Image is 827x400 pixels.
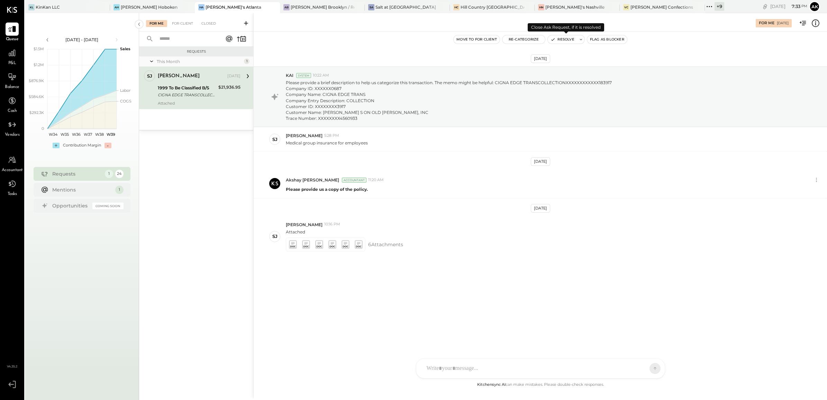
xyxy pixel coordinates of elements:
div: Close Ask Request, if it is resolved [528,23,604,32]
text: W36 [72,132,80,137]
div: 1 [244,59,249,64]
span: Akshay [PERSON_NAME] [286,177,339,183]
span: Cash [8,108,17,114]
text: W37 [83,132,92,137]
text: COGS [120,99,131,104]
span: Tasks [8,191,17,197]
div: Accountant [342,178,366,183]
div: Closed [198,20,219,27]
a: Vendors [0,118,24,138]
text: 0 [42,126,44,131]
button: Re-Categorize [502,35,545,44]
div: [DATE] [531,204,550,213]
p: Medical group insurance for employees [286,140,368,146]
div: AH [113,4,120,10]
div: [DATE] [227,73,240,79]
span: 10:16 PM [324,222,340,227]
div: 24 [115,170,124,178]
div: Hill Country [GEOGRAPHIC_DATA] [461,4,525,10]
b: Please provide us a copy of the policy. [286,187,368,192]
div: Requests [143,49,250,54]
div: For Client [169,20,197,27]
div: 1 [105,170,113,178]
div: [DATE] [531,54,550,63]
span: [PERSON_NAME] [286,133,322,139]
div: KinKan LLC [36,4,60,10]
div: + [53,143,60,148]
div: SJ [272,136,278,143]
text: W39 [106,132,115,137]
a: Accountant [0,153,24,174]
p: Attached [286,229,305,235]
div: Mentions [52,186,112,193]
div: KL [28,4,35,10]
span: KAI [286,72,293,78]
text: W34 [49,132,58,137]
div: This Month [157,59,242,64]
span: 6 Attachment s [368,238,403,251]
div: Coming Soon [92,203,124,209]
button: Ak [809,1,820,12]
a: Cash [0,94,24,114]
span: Vendors [5,132,20,138]
div: + 9 [715,2,724,11]
div: HN [538,4,544,10]
button: Move to for client [454,35,500,44]
p: Please provide a brief description to help us categorize this transaction. The memo might be help... [286,80,646,121]
span: Accountant [2,167,23,174]
div: System [296,73,311,78]
div: For Me [759,20,774,26]
div: CIGNA EDGE TRANSCOLLECTIONXXXXXXXXXXXX183917 Company ID: XXXXXX0687 Company Name: CIGNA EDGE TRAN... [158,91,216,98]
text: $1.5M [34,46,44,51]
text: W38 [95,132,103,137]
div: 1999 To Be Classified B/S [158,85,216,91]
div: SJ [147,73,152,79]
span: P&L [8,60,16,66]
div: [DATE] - [DATE] [53,37,111,43]
div: SJ [272,233,278,240]
a: P&L [0,46,24,66]
div: [PERSON_NAME] Brooklyn / Rebel Cafe [291,4,355,10]
a: Tasks [0,177,24,197]
div: [PERSON_NAME]'s Atlanta [206,4,261,10]
span: Queue [6,36,19,43]
div: [PERSON_NAME] Confections - [GEOGRAPHIC_DATA] [630,4,694,10]
span: [PERSON_NAME] [286,222,322,228]
div: AB [283,4,290,10]
text: W35 [61,132,69,137]
div: Contribution Margin [63,143,101,148]
text: Labor [120,88,130,93]
div: $21,936.95 [218,84,240,91]
text: $1.2M [34,62,44,67]
span: 10:22 AM [313,73,329,78]
a: Balance [0,70,24,90]
div: - [104,143,111,148]
button: Resolve [548,35,577,44]
div: [PERSON_NAME]'s Nashville [545,4,605,10]
div: HC [453,4,460,10]
span: 11:20 AM [368,177,384,183]
div: Attached [158,101,240,106]
div: Sa [368,4,374,10]
text: $876.9K [29,78,44,83]
text: Sales [120,46,130,51]
button: Flag as Blocker [587,35,627,44]
div: [DATE] [531,157,550,166]
div: [DATE] [770,3,807,10]
div: Opportunities [52,202,89,209]
div: VC [623,4,629,10]
div: Salt at [GEOGRAPHIC_DATA] [375,4,436,10]
div: copy link [762,3,769,10]
div: [PERSON_NAME] [158,73,200,80]
div: [PERSON_NAME] Hoboken [121,4,178,10]
a: Queue [0,23,24,43]
div: HA [198,4,205,10]
span: Balance [5,84,19,90]
div: For Me [146,20,167,27]
div: 1 [115,186,124,194]
text: $292.3K [29,110,44,115]
span: 5:28 PM [324,133,339,139]
div: Requests [52,170,101,177]
div: [DATE] [777,21,789,26]
text: $584.6K [29,94,44,99]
